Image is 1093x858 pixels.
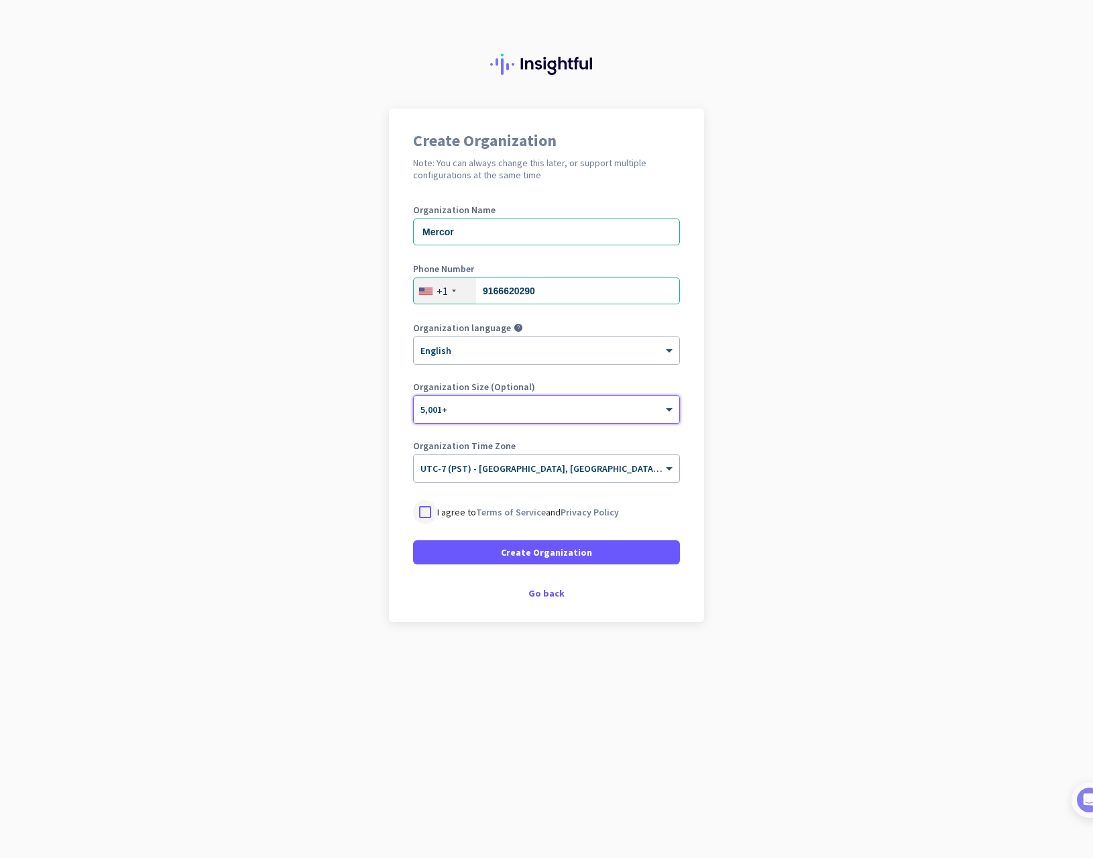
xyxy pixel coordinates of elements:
button: Create Organization [413,540,680,564]
h1: Create Organization [413,133,680,149]
input: What is the name of your organization? [413,219,680,245]
label: Organization Size (Optional) [413,382,680,391]
label: Organization Time Zone [413,441,680,450]
span: Create Organization [501,546,592,559]
h2: Note: You can always change this later, or support multiple configurations at the same time [413,157,680,181]
img: Insightful [490,54,603,75]
i: help [514,323,523,332]
p: I agree to and [437,505,619,519]
input: 201-555-0123 [413,278,680,304]
div: +1 [437,284,448,298]
a: Privacy Policy [561,506,619,518]
label: Organization Name [413,205,680,214]
a: Terms of Service [476,506,546,518]
label: Organization language [413,323,511,332]
div: Go back [413,589,680,598]
label: Phone Number [413,264,680,273]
